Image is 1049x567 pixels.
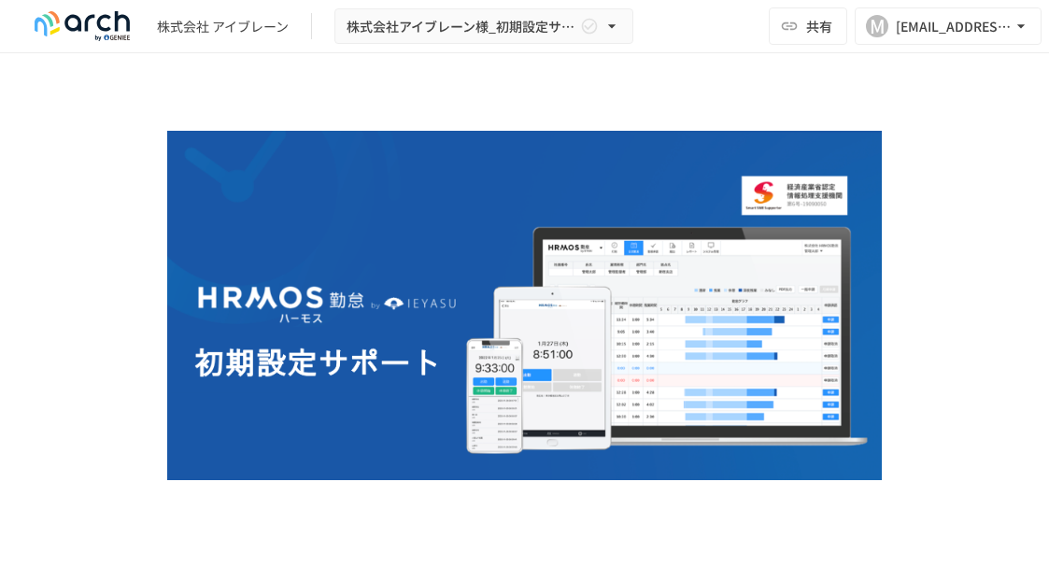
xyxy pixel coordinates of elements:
[347,15,576,38] span: 株式会社アイブレーン様_初期設定サポート
[167,131,881,480] img: GdztLVQAPnGLORo409ZpmnRQckwtTrMz8aHIKJZF2AQ
[334,8,633,45] button: 株式会社アイブレーン様_初期設定サポート
[866,15,888,37] div: M
[896,15,1012,38] div: [EMAIL_ADDRESS][DOMAIN_NAME]
[855,7,1042,45] button: M[EMAIL_ADDRESS][DOMAIN_NAME]
[769,7,847,45] button: 共有
[806,16,832,36] span: 共有
[157,17,289,36] div: 株式会社 アイブレーン
[22,11,142,41] img: logo-default@2x-9cf2c760.svg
